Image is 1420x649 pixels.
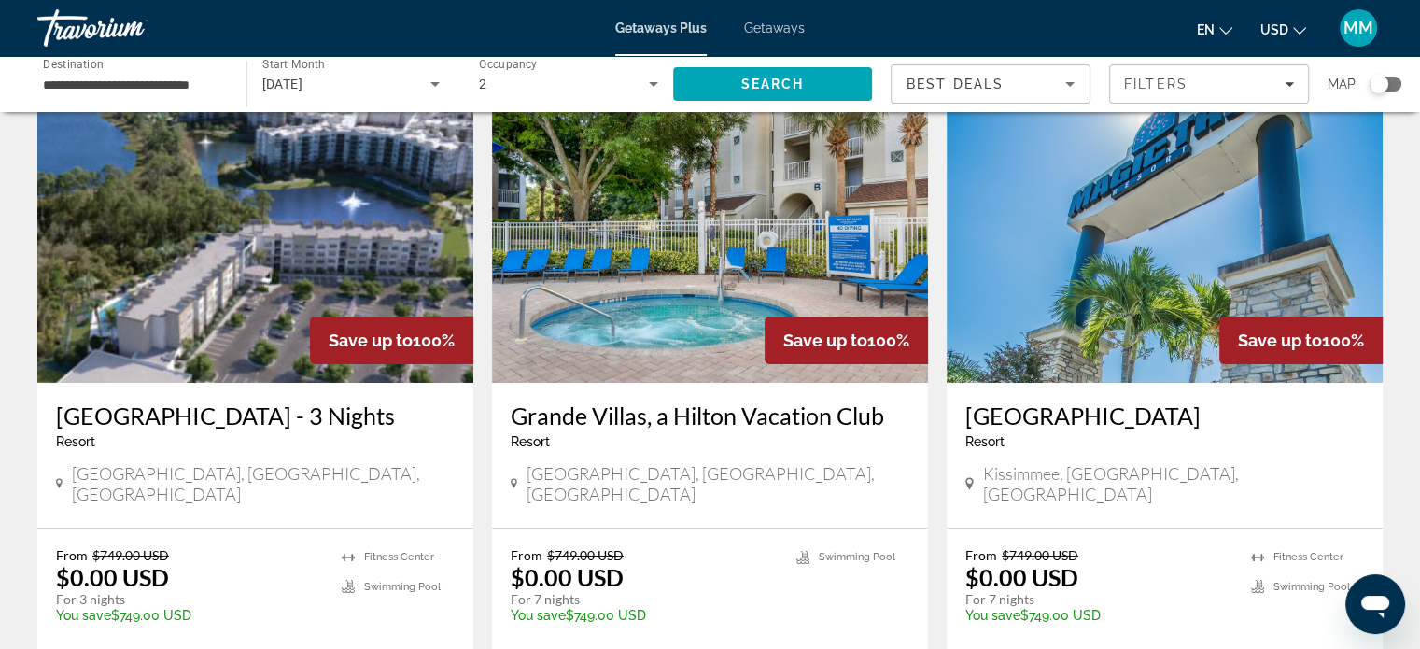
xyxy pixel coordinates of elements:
p: $749.00 USD [511,608,778,623]
button: User Menu [1334,8,1383,48]
span: From [511,547,542,563]
span: $749.00 USD [1002,547,1078,563]
span: $749.00 USD [547,547,624,563]
a: Getaways [744,21,805,35]
span: Start Month [262,58,325,71]
span: Occupancy [479,58,538,71]
span: You save [965,608,1020,623]
p: $749.00 USD [56,608,323,623]
p: For 7 nights [965,591,1232,608]
button: Filters [1109,64,1309,104]
p: For 3 nights [56,591,323,608]
span: You save [56,608,111,623]
a: Getaways Plus [615,21,707,35]
a: [GEOGRAPHIC_DATA] [965,402,1364,430]
button: Change currency [1260,16,1306,43]
span: Resort [56,434,95,449]
span: USD [1260,22,1288,37]
span: Map [1328,71,1356,97]
div: 100% [765,317,928,364]
span: Kissimmee, [GEOGRAPHIC_DATA], [GEOGRAPHIC_DATA] [983,463,1364,504]
button: Search [673,67,873,101]
input: Select destination [43,74,222,96]
span: Swimming Pool [1273,581,1350,593]
span: $749.00 USD [92,547,169,563]
p: $0.00 USD [511,563,624,591]
span: 2 [479,77,486,92]
a: [GEOGRAPHIC_DATA] - 3 Nights [56,402,455,430]
span: [DATE] [262,77,303,92]
span: You save [511,608,566,623]
span: MM [1343,19,1373,37]
span: Fitness Center [364,551,434,563]
img: Magic Tree Resort [947,84,1383,383]
span: From [56,547,88,563]
button: Change language [1197,16,1232,43]
span: Resort [965,434,1005,449]
p: $0.00 USD [56,563,169,591]
span: Resort [511,434,550,449]
img: Grove Resort & Water Park - 3 Nights [37,84,473,383]
p: $749.00 USD [965,608,1232,623]
span: Save up to [1238,331,1322,350]
span: Save up to [783,331,867,350]
span: Fitness Center [1273,551,1343,563]
span: Swimming Pool [364,581,441,593]
a: Travorium [37,4,224,52]
mat-select: Sort by [907,73,1075,95]
div: 100% [1219,317,1383,364]
div: 100% [310,317,473,364]
img: Grande Villas, a Hilton Vacation Club [492,84,928,383]
span: Swimming Pool [819,551,895,563]
span: [GEOGRAPHIC_DATA], [GEOGRAPHIC_DATA], [GEOGRAPHIC_DATA] [72,463,455,504]
span: From [965,547,997,563]
span: en [1197,22,1215,37]
iframe: Button to launch messaging window [1345,574,1405,634]
span: [GEOGRAPHIC_DATA], [GEOGRAPHIC_DATA], [GEOGRAPHIC_DATA] [527,463,909,504]
span: Save up to [329,331,413,350]
p: For 7 nights [511,591,778,608]
span: Best Deals [907,77,1004,92]
span: Destination [43,57,104,70]
span: Search [740,77,804,92]
span: Filters [1124,77,1188,92]
p: $0.00 USD [965,563,1078,591]
a: Grande Villas, a Hilton Vacation Club [511,402,909,430]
